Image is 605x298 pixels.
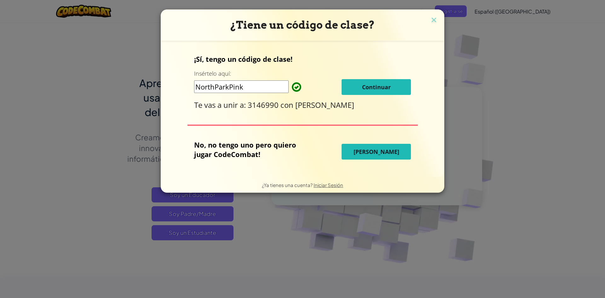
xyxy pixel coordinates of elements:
[354,148,399,155] span: [PERSON_NAME]
[194,140,310,159] p: No, no tengo uno pero quiero jugar CodeCombat!
[342,144,411,160] button: [PERSON_NAME]
[295,100,354,110] span: [PERSON_NAME]
[342,79,411,95] button: Continuar
[194,54,411,64] p: ¡Sí, tengo un código de clase!
[194,100,248,110] span: Te vas a unir a:
[248,100,280,110] span: 3146990
[230,19,375,31] span: ¿Tiene un código de clase?
[262,182,314,188] span: ¿Ya tienes una cuenta?
[280,100,295,110] span: con
[430,16,438,25] img: close icon
[314,182,343,188] a: Iniciar Sesión
[362,83,391,91] span: Continuar
[194,70,231,78] label: Insértelo aquí:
